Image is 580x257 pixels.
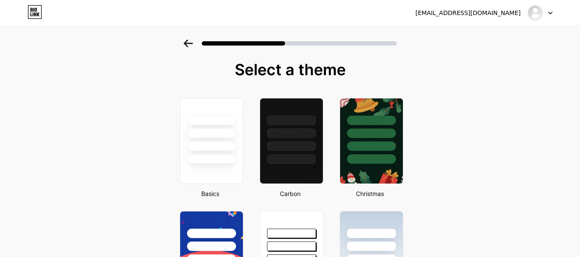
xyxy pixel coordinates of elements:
div: Select a theme [176,61,404,78]
div: Carbon [257,189,323,198]
div: Basics [177,189,243,198]
div: Christmas [337,189,403,198]
div: [EMAIL_ADDRESS][DOMAIN_NAME] [415,9,521,18]
img: btlawgroup [527,5,543,21]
